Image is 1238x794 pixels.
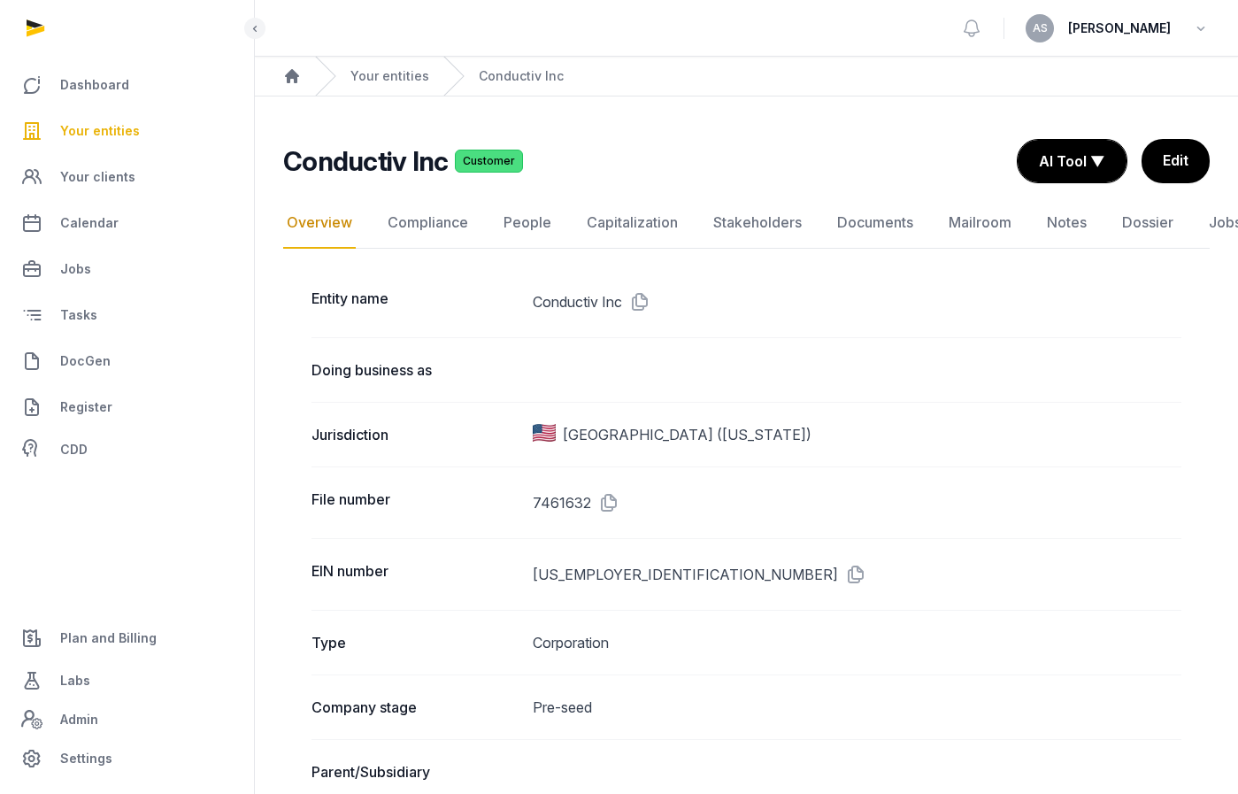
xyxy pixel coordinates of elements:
[60,709,98,730] span: Admin
[563,424,811,445] span: [GEOGRAPHIC_DATA] ([US_STATE])
[1119,197,1177,249] a: Dossier
[60,439,88,460] span: CDD
[14,294,240,336] a: Tasks
[60,74,129,96] span: Dashboard
[283,197,1210,249] nav: Tabs
[14,432,240,467] a: CDD
[710,197,805,249] a: Stakeholders
[14,659,240,702] a: Labs
[60,670,90,691] span: Labs
[311,761,519,782] dt: Parent/Subsidiary
[60,628,157,649] span: Plan and Billing
[533,489,1181,517] dd: 7461632
[1043,197,1090,249] a: Notes
[311,359,519,381] dt: Doing business as
[14,386,240,428] a: Register
[500,197,555,249] a: People
[60,120,140,142] span: Your entities
[479,67,564,85] a: Conductiv Inc
[14,248,240,290] a: Jobs
[1033,23,1048,34] span: AS
[945,197,1015,249] a: Mailroom
[350,67,429,85] a: Your entities
[311,288,519,316] dt: Entity name
[311,424,519,445] dt: Jurisdiction
[583,197,681,249] a: Capitalization
[834,197,917,249] a: Documents
[311,697,519,718] dt: Company stage
[311,632,519,653] dt: Type
[60,748,112,769] span: Settings
[1018,140,1127,182] button: AI Tool ▼
[533,560,1181,589] dd: [US_EMPLOYER_IDENTIFICATION_NUMBER]
[311,560,519,589] dt: EIN number
[311,489,519,517] dt: File number
[14,340,240,382] a: DocGen
[14,617,240,659] a: Plan and Billing
[533,697,1181,718] dd: Pre-seed
[533,632,1181,653] dd: Corporation
[14,156,240,198] a: Your clients
[255,57,1238,96] nav: Breadcrumb
[1026,14,1054,42] button: AS
[60,258,91,280] span: Jobs
[14,110,240,152] a: Your entities
[60,304,97,326] span: Tasks
[60,351,111,372] span: DocGen
[1068,18,1171,39] span: [PERSON_NAME]
[14,64,240,106] a: Dashboard
[455,150,523,173] span: Customer
[283,145,448,177] h2: Conductiv Inc
[1142,139,1210,183] a: Edit
[14,202,240,244] a: Calendar
[14,737,240,780] a: Settings
[60,212,119,234] span: Calendar
[60,166,135,188] span: Your clients
[60,397,112,418] span: Register
[14,702,240,737] a: Admin
[283,197,356,249] a: Overview
[533,288,1181,316] dd: Conductiv Inc
[384,197,472,249] a: Compliance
